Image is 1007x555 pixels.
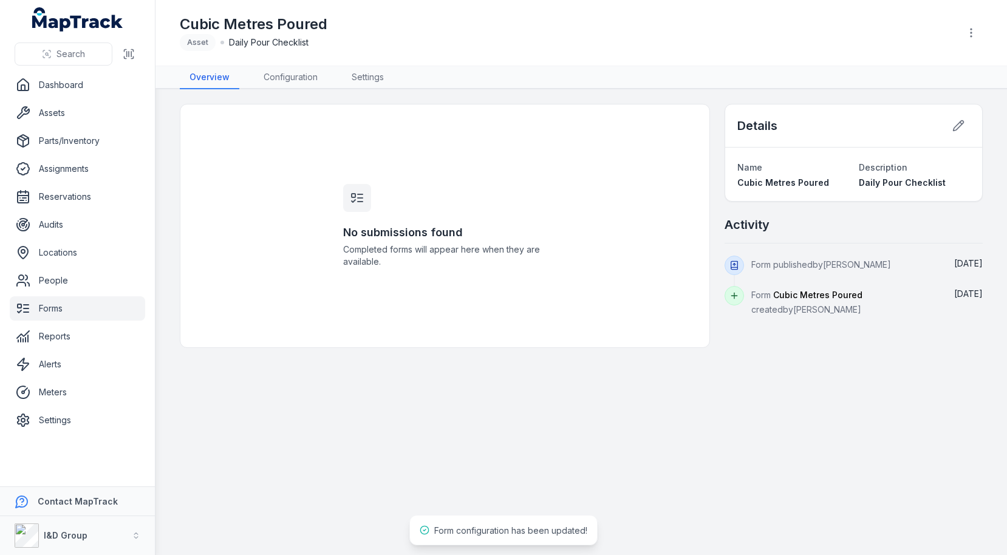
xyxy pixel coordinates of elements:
span: Daily Pour Checklist [229,36,309,49]
time: 05/10/2025, 11:45:56 pm [954,258,983,268]
span: [DATE] [954,258,983,268]
h2: Details [737,117,777,134]
a: Settings [10,408,145,432]
span: Form created by [PERSON_NAME] [751,290,862,315]
strong: Contact MapTrack [38,496,118,506]
h1: Cubic Metres Poured [180,15,327,34]
button: Search [15,43,112,66]
a: Parts/Inventory [10,129,145,153]
a: Reservations [10,185,145,209]
a: Assignments [10,157,145,181]
a: Meters [10,380,145,404]
a: Forms [10,296,145,321]
span: Form configuration has been updated! [434,525,587,536]
a: Alerts [10,352,145,376]
a: Reports [10,324,145,349]
span: Form published by [PERSON_NAME] [751,259,891,270]
div: Asset [180,34,216,51]
a: Configuration [254,66,327,89]
span: [DATE] [954,288,983,299]
a: Locations [10,240,145,265]
span: Cubic Metres Poured [737,177,829,188]
a: Assets [10,101,145,125]
h3: No submissions found [343,224,547,241]
a: Audits [10,213,145,237]
a: Dashboard [10,73,145,97]
span: Search [56,48,85,60]
a: People [10,268,145,293]
span: Name [737,162,762,172]
span: Description [859,162,907,172]
a: Settings [342,66,394,89]
span: Cubic Metres Poured [773,290,862,300]
a: Overview [180,66,239,89]
time: 05/10/2025, 11:33:09 pm [954,288,983,299]
h2: Activity [725,216,770,233]
strong: I&D Group [44,530,87,540]
span: Completed forms will appear here when they are available. [343,243,547,268]
a: MapTrack [32,7,123,32]
span: Daily Pour Checklist [859,177,946,188]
